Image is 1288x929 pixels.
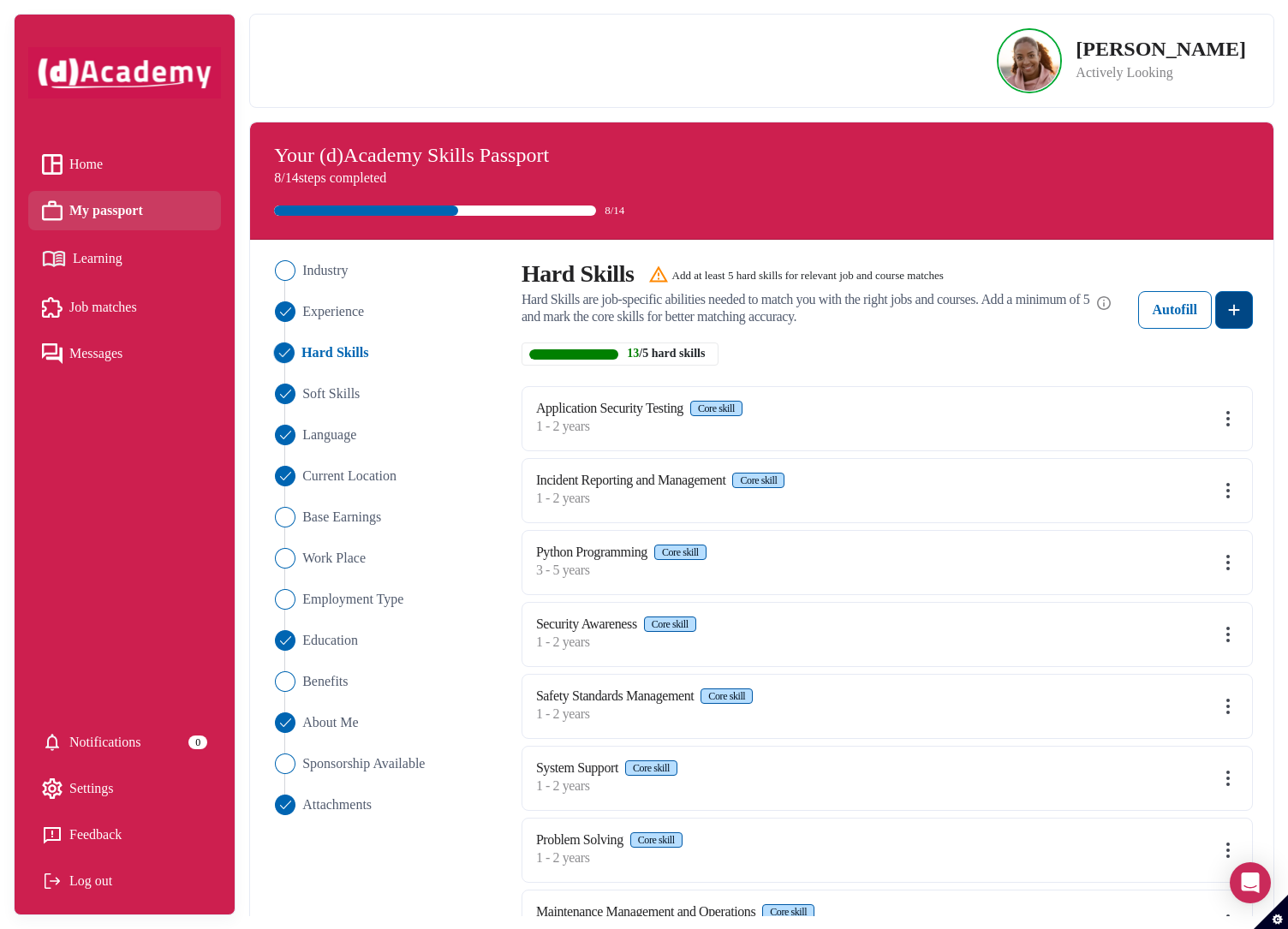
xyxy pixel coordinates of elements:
[633,762,670,774] div: Core skill
[271,384,501,404] li: Close
[999,31,1059,91] img: Profile
[69,198,143,223] span: My passport
[302,384,360,404] span: Soft Skills
[302,630,358,651] span: Education
[302,466,397,486] span: Current Location
[271,548,501,569] li: Close
[42,297,63,318] img: Job matches icon
[536,545,647,560] label: Python Programming
[42,778,63,799] img: setting
[271,301,501,322] li: Close
[302,589,403,610] span: Employment Type
[652,618,689,630] div: Core skill
[275,301,295,322] img: ...
[662,546,699,558] div: Core skill
[672,267,944,284] div: Add at least 5 hard skills for relevant job and course matches
[188,735,207,749] div: 0
[42,732,63,753] img: setting
[698,402,735,414] div: Core skill
[638,834,675,846] div: Core skill
[42,198,207,223] a: My passport iconMy passport
[28,47,221,98] img: dAcademy
[275,466,295,486] img: ...
[1215,291,1253,329] button: add
[271,712,501,733] li: Close
[42,244,207,274] a: Learning iconLearning
[536,560,707,581] label: 3 - 5 years
[708,690,745,702] div: Core skill
[536,848,683,868] label: 1 - 2 years
[69,295,137,320] span: Job matches
[301,342,369,363] span: Hard Skills
[1218,552,1238,573] img: edit
[274,342,295,363] img: ...
[271,507,501,527] li: Close
[302,548,366,569] span: Work Place
[1218,768,1238,789] img: edit
[275,671,295,692] img: ...
[42,154,63,175] img: Home icon
[770,906,807,918] div: Core skill
[275,384,295,404] img: ...
[536,832,623,848] label: Problem Solving
[271,795,501,815] li: Close
[42,871,63,891] img: Log out
[1218,480,1238,501] img: edit
[271,630,501,651] li: Close
[536,473,726,488] label: Incident Reporting and Management
[275,712,295,733] img: ...
[275,507,295,527] img: ...
[1076,39,1246,59] p: [PERSON_NAME]
[605,202,624,219] span: 8/14
[271,671,501,692] li: Close
[302,301,364,322] span: Experience
[536,488,785,509] label: 1 - 2 years
[1254,895,1288,929] button: Set cookie preferences
[274,168,1249,188] p: 8/14 steps completed
[271,260,501,281] li: Close
[42,244,66,274] img: Learning icon
[42,295,207,320] a: Job matches iconJob matches
[42,200,63,221] img: My passport icon
[271,466,501,486] li: Close
[274,143,1249,168] h4: Your (d)Academy Skills Passport
[536,904,755,920] label: Maintenance Management and Operations
[639,347,705,361] span: /5 hard skills
[1153,300,1197,320] div: Autofill
[69,730,141,755] span: Notifications
[1218,840,1238,861] img: edit
[42,152,207,177] a: Home iconHome
[1076,63,1246,83] p: Actively Looking
[42,341,207,366] a: Messages iconMessages
[1230,862,1271,903] div: Open Intercom Messenger
[522,260,635,288] label: Hard Skills
[1218,624,1238,645] img: edit
[536,401,683,416] label: Application Security Testing
[302,671,348,692] span: Benefits
[302,712,358,733] span: About Me
[271,425,501,445] li: Close
[69,152,103,177] span: Home
[42,822,207,848] a: Feedback
[275,260,295,281] img: ...
[275,795,295,815] img: ...
[648,264,669,284] img: ...
[627,347,639,361] span: 13
[271,589,501,610] li: Close
[1224,300,1244,320] img: add
[42,868,207,894] div: Log out
[302,795,372,815] span: Attachments
[302,507,381,527] span: Base Earnings
[536,688,694,704] label: Safety Standards Management
[536,416,742,437] label: 1 - 2 years
[69,341,122,366] span: Messages
[271,753,501,774] li: Close
[275,753,295,774] img: ...
[42,825,63,845] img: feedback
[73,246,122,271] span: Learning
[1097,293,1111,313] img: Info
[302,425,356,445] span: Language
[536,616,637,632] label: Security Awareness
[302,753,425,774] span: Sponsorship Available
[1218,696,1238,717] img: edit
